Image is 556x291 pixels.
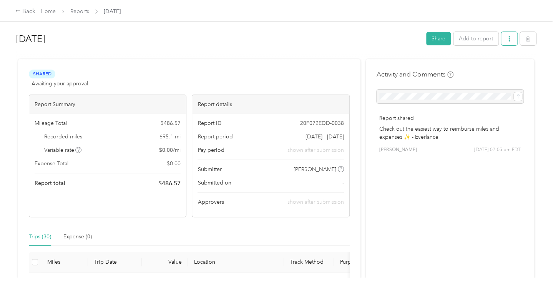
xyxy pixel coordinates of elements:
span: [DATE] - [DATE] [305,133,344,141]
span: Approvers [198,198,224,206]
th: Location [188,252,284,273]
span: Pay period [198,146,224,154]
a: Reports [70,8,89,15]
span: $ 0.00 [167,160,181,168]
a: Home [41,8,56,15]
span: Awaiting your approval [32,80,88,88]
div: Expense (0) [63,233,92,241]
p: Report shared [379,114,521,122]
h1: August 2025 [16,30,421,48]
span: shown after submission [287,146,344,154]
th: Track Method [284,252,334,273]
div: Report details [192,95,349,114]
span: Submitter [198,165,221,173]
span: Expense Total [35,160,68,168]
span: Report period [198,133,232,141]
th: Miles [41,252,88,273]
span: Submitted on [198,179,231,187]
span: [PERSON_NAME] [294,165,336,173]
th: Trip Date [88,252,142,273]
div: Back [15,7,35,16]
span: Mileage Total [35,119,67,127]
button: Share [426,32,451,45]
span: Shared [29,70,55,78]
span: $ 0.00 / mi [159,146,181,154]
th: Purpose [334,252,392,273]
span: Report total [35,179,65,187]
p: Check out the easiest way to reimburse miles and expenses ✨ - Everlance [379,125,521,141]
span: $ 486.57 [161,119,181,127]
iframe: Everlance-gr Chat Button Frame [513,248,556,291]
span: [PERSON_NAME] [379,146,417,153]
span: Recorded miles [44,133,82,141]
span: Variable rate [44,146,82,154]
div: Report Summary [29,95,186,114]
span: 20F072EDD-0038 [300,119,344,127]
span: Report ID [198,119,221,127]
div: Trips (30) [29,233,51,241]
span: shown after submission [287,199,344,205]
span: [DATE] [104,7,121,15]
span: [DATE] 02:05 pm EDT [474,146,521,153]
span: - [342,179,344,187]
span: $ 486.57 [158,179,181,188]
span: 695.1 mi [159,133,181,141]
h4: Activity and Comments [377,70,453,79]
button: Add to report [453,32,498,45]
th: Value [142,252,188,273]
